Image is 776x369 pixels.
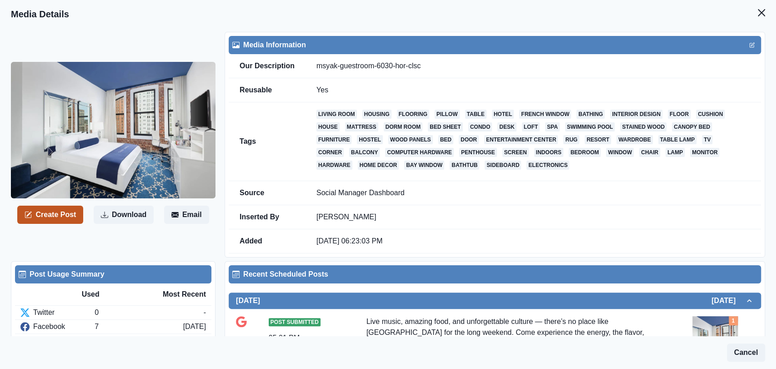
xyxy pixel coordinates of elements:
[20,321,95,332] div: Facebook
[366,316,656,358] div: Live music, amazing food, and unforgettable culture — there’s no place like [GEOGRAPHIC_DATA] for...
[357,135,383,144] a: hostel
[692,316,738,362] img: qqcp80e3fimgq0lsulhp
[702,135,712,144] a: tv
[316,122,340,131] a: house
[229,181,305,205] td: Source
[269,318,320,326] span: Post Submitted
[164,206,209,224] button: Email
[229,102,305,181] td: Tags
[465,110,486,119] a: table
[616,135,652,144] a: wardrobe
[183,321,206,332] div: [DATE]
[729,316,738,325] div: Total Media Attached
[388,135,433,144] a: wood panels
[610,110,662,119] a: interior design
[204,307,206,318] div: -
[362,110,391,119] a: housing
[565,122,615,131] a: swimming pool
[522,122,540,131] a: loft
[746,40,757,51] button: Edit
[450,161,479,170] a: bathtub
[94,206,154,224] button: Download
[545,122,560,131] a: spa
[563,135,579,144] a: rug
[534,148,563,157] a: indoors
[384,122,422,131] a: dorm room
[269,333,356,354] div: 05:01 PM US/[GEOGRAPHIC_DATA]
[492,110,514,119] a: hotel
[696,110,725,119] a: cushion
[316,188,750,197] p: Social Manager Dashboard
[204,335,206,346] div: -
[404,161,444,170] a: bay window
[658,135,696,144] a: table lamp
[17,206,83,224] button: Create Post
[435,110,460,119] a: pillow
[358,161,399,170] a: home decor
[95,335,203,346] div: 0
[305,54,761,78] td: msyak-guestroom-6030-hor-clsc
[666,148,685,157] a: lamp
[229,205,305,229] td: Inserted By
[316,110,357,119] a: living room
[459,148,497,157] a: penthouse
[229,293,761,309] button: [DATE][DATE]
[229,78,305,102] td: Reusable
[468,122,492,131] a: condo
[316,135,351,144] a: furniture
[236,296,260,305] h2: [DATE]
[752,4,771,22] button: Close
[305,78,761,102] td: Yes
[397,110,429,119] a: flooring
[232,269,757,280] div: Recent Scheduled Posts
[526,161,569,170] a: electronics
[727,344,765,362] button: Cancel
[349,148,380,157] a: balcony
[428,122,463,131] a: bed sheet
[497,122,516,131] a: desk
[305,229,761,253] td: [DATE] 06:23:03 PM
[20,307,95,318] div: Twitter
[484,135,558,144] a: entertainment center
[385,148,454,157] a: computer hardware
[316,148,344,157] a: corner
[569,148,601,157] a: bedroom
[438,135,453,144] a: bed
[502,148,529,157] a: screen
[485,161,521,170] a: sideboard
[82,289,144,300] div: Used
[690,148,719,157] a: monitor
[144,289,206,300] div: Most Recent
[95,321,183,332] div: 7
[711,296,745,305] h2: [DATE]
[316,161,352,170] a: hardware
[668,110,691,119] a: floor
[606,148,634,157] a: window
[620,122,666,131] a: stained wood
[459,135,479,144] a: door
[345,122,378,131] a: mattress
[576,110,605,119] a: bathing
[11,62,215,198] img: qqcp80e3fimgq0lsulhp
[20,335,95,346] div: Instagram
[229,54,305,78] td: Our Description
[229,229,305,253] td: Added
[19,269,208,280] div: Post Usage Summary
[95,307,203,318] div: 0
[316,213,376,221] a: [PERSON_NAME]
[519,110,571,119] a: french window
[585,135,611,144] a: resort
[672,122,712,131] a: canopy bed
[232,40,757,51] div: Media Information
[639,148,660,157] a: chair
